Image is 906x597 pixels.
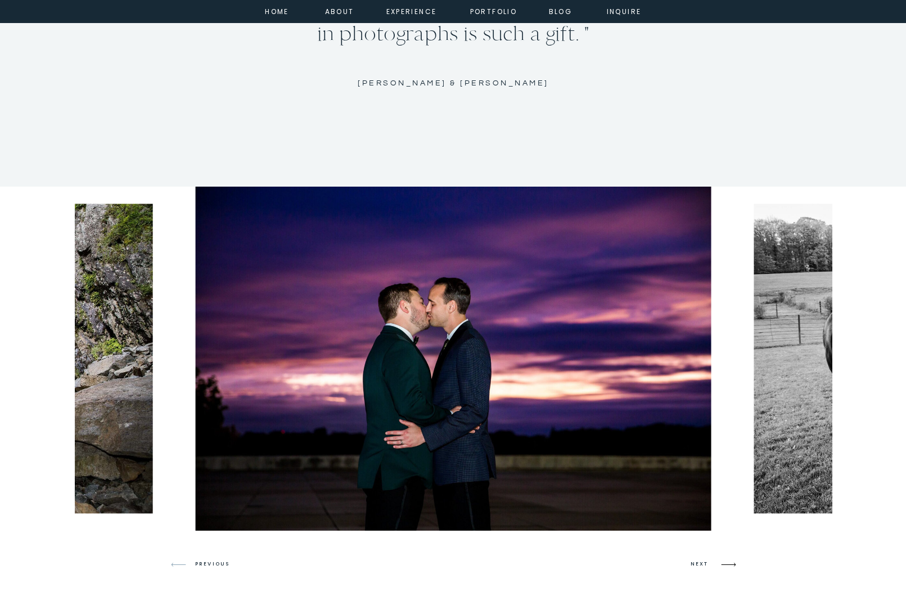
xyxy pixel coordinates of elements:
h3: PREVIOUS [195,559,238,569]
p: [PERSON_NAME] & [PERSON_NAME] [326,76,581,115]
h3: NEXT [691,559,712,569]
a: portfolio [470,6,518,16]
a: Blog [540,6,581,16]
a: home [262,6,292,16]
a: about [325,6,350,16]
a: experience [386,6,432,16]
a: inquire [604,6,644,16]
